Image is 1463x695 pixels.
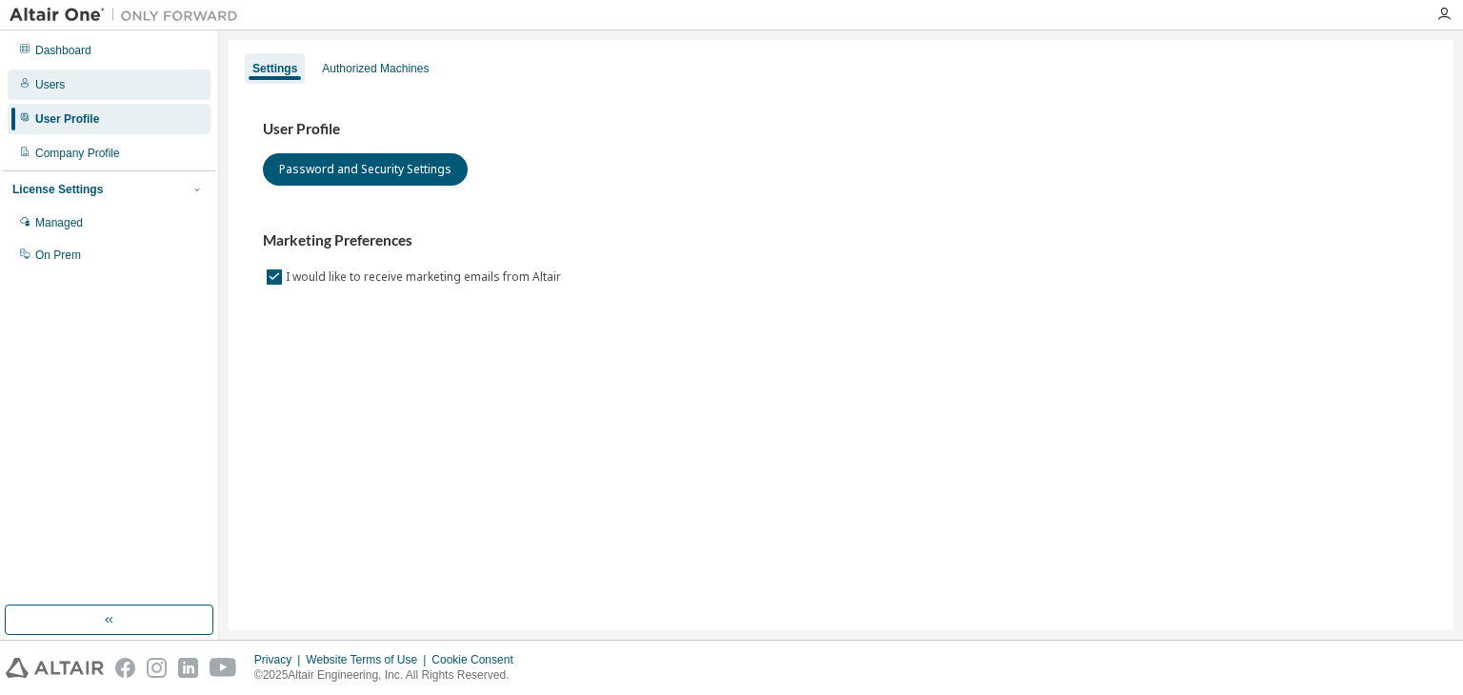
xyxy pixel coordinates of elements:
h3: User Profile [263,120,1419,139]
div: Settings [252,61,297,76]
div: Company Profile [35,146,120,161]
img: Altair One [10,6,248,25]
img: linkedin.svg [178,658,198,678]
div: Cookie Consent [431,652,524,667]
div: License Settings [12,182,103,197]
div: Users [35,77,65,92]
img: altair_logo.svg [6,658,104,678]
img: facebook.svg [115,658,135,678]
h3: Marketing Preferences [263,231,1419,250]
div: Authorized Machines [322,61,429,76]
div: Privacy [254,652,306,667]
div: Dashboard [35,43,91,58]
div: Website Terms of Use [306,652,431,667]
button: Password and Security Settings [263,153,468,186]
img: instagram.svg [147,658,167,678]
div: Managed [35,215,83,230]
label: I would like to receive marketing emails from Altair [286,266,565,288]
div: User Profile [35,111,99,127]
p: © 2025 Altair Engineering, Inc. All Rights Reserved. [254,667,525,684]
div: On Prem [35,248,81,263]
img: youtube.svg [210,658,237,678]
